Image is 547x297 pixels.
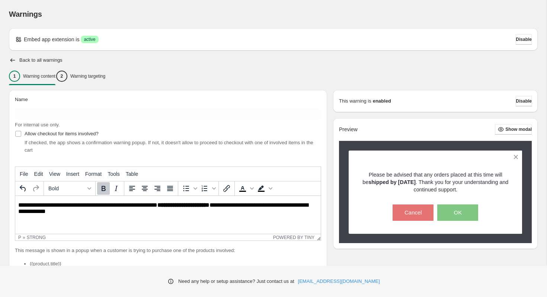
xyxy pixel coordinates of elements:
[138,182,151,195] button: Align center
[56,71,67,82] div: 2
[516,34,532,45] button: Disable
[110,182,122,195] button: Italic
[17,182,29,195] button: Undo
[516,96,532,106] button: Disable
[84,36,95,42] span: active
[298,278,380,285] a: [EMAIL_ADDRESS][DOMAIN_NAME]
[393,204,434,221] button: Cancel
[25,131,99,136] span: Allow checkout for items involved?
[19,57,63,63] h2: Back to all warnings
[126,171,138,177] span: Table
[56,68,105,84] button: 2Warning targeting
[516,98,532,104] span: Disable
[236,182,255,195] div: Text color
[70,73,105,79] p: Warning targeting
[23,73,55,79] p: Warning content
[20,171,28,177] span: File
[34,171,43,177] span: Edit
[49,171,60,177] span: View
[198,182,217,195] div: Numbered list
[48,185,85,191] span: Bold
[66,171,79,177] span: Insert
[164,182,176,195] button: Justify
[126,182,138,195] button: Align left
[437,204,478,221] button: OK
[85,171,102,177] span: Format
[18,235,21,240] div: p
[15,97,28,102] span: Name
[15,247,321,254] p: This message is shown in a popup when a customer is trying to purchase one of the products involved:
[25,140,313,153] span: If checked, the app shows a confirmation warning popup. If not, it doesn't allow to proceed to ch...
[9,10,42,18] span: Warnings
[24,36,79,43] p: Embed app extension is
[273,235,315,240] a: Powered by Tiny
[220,182,233,195] button: Insert/edit link
[15,122,60,127] span: For internal use only.
[151,182,164,195] button: Align right
[516,36,532,42] span: Disable
[255,182,273,195] div: Background color
[9,71,20,82] div: 1
[362,171,509,193] p: Please be advised that any orders placed at this time will be . Thank you for your understanding ...
[45,182,94,195] button: Formats
[30,260,321,268] li: {{product.title}}
[373,97,391,105] strong: enabled
[108,171,120,177] span: Tools
[180,182,198,195] div: Bullet list
[23,235,25,240] div: »
[314,234,321,240] div: Resize
[9,68,55,84] button: 1Warning content
[27,235,46,240] div: strong
[339,97,371,105] p: This warning is
[97,182,110,195] button: Bold
[495,124,532,135] button: Show modal
[368,179,416,185] strong: shipped by [DATE]
[339,126,358,133] h2: Preview
[29,182,42,195] button: Redo
[505,126,532,132] span: Show modal
[15,196,321,234] iframe: Rich Text Area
